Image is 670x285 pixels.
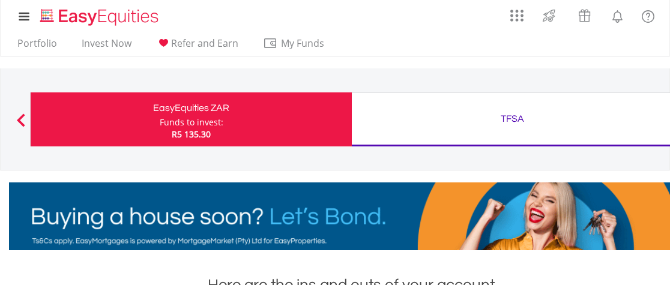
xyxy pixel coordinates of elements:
[172,128,211,140] span: R5 135.30
[633,3,663,27] a: FAQ's and Support
[9,119,33,131] button: Previous
[151,37,243,56] a: Refer and Earn
[38,100,345,116] div: EasyEquities ZAR
[160,116,223,128] div: Funds to invest:
[502,3,531,22] a: AppsGrid
[539,6,559,25] img: thrive-v2.svg
[13,37,62,56] a: Portfolio
[38,7,163,27] img: EasyEquities_Logo.png
[602,3,633,27] a: Notifications
[575,6,594,25] img: vouchers-v2.svg
[77,37,136,56] a: Invest Now
[263,35,342,51] span: My Funds
[171,37,238,50] span: Refer and Earn
[510,9,524,22] img: grid-menu-icon.svg
[567,3,602,25] a: Vouchers
[359,110,666,127] div: TFSA
[35,3,163,27] a: Home page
